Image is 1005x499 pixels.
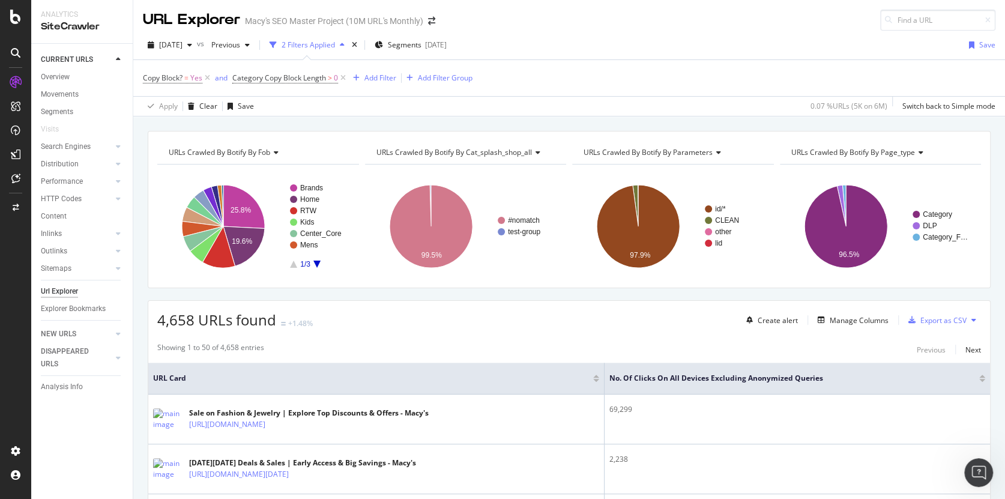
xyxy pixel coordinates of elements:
div: NEW URLS [41,328,76,340]
text: Center_Core [300,229,342,238]
a: Sitemaps [41,262,112,275]
svg: A chart. [572,174,771,279]
button: Save [223,97,254,116]
span: 2025 Jul. 24th [159,40,183,50]
div: Url Explorer [41,285,78,298]
div: Sitemaps [41,262,71,275]
h4: URLs Crawled By Botify By parameters [581,143,763,162]
a: Segments [41,106,124,118]
div: URL Explorer [143,10,240,30]
span: URLs Crawled By Botify By page_type [791,147,915,157]
img: main image [153,458,183,480]
div: Clear [199,101,217,111]
a: Content [41,210,124,223]
div: Save [979,40,995,50]
div: and [215,73,228,83]
span: Yes [190,70,202,86]
div: Explorer Bookmarks [41,303,106,315]
button: and [215,72,228,83]
button: Apply [143,97,178,116]
svg: A chart. [365,174,564,279]
button: Clear [183,97,217,116]
div: [DATE] [425,40,447,50]
div: Search Engines [41,141,91,153]
div: Switch back to Simple mode [902,101,995,111]
button: [DATE] [143,35,197,55]
text: CLEAN [715,216,739,225]
a: [URL][DOMAIN_NAME] [189,419,265,431]
div: Apply [159,101,178,111]
text: 19.6% [232,237,252,246]
div: Save [238,101,254,111]
div: Segments [41,106,73,118]
svg: A chart. [780,174,979,279]
span: vs [197,38,207,49]
a: [URL][DOMAIN_NAME][DATE] [189,468,289,480]
div: CURRENT URLS [41,53,93,66]
div: Visits [41,123,59,136]
a: Movements [41,88,124,101]
div: Overview [41,71,70,83]
iframe: Intercom live chat [964,458,993,487]
div: Export as CSV [920,315,967,325]
span: URLs Crawled By Botify By parameters [584,147,713,157]
text: other [715,228,731,236]
div: HTTP Codes [41,193,82,205]
a: Performance [41,175,112,188]
div: Content [41,210,67,223]
text: 25.8% [231,206,251,214]
div: Add Filter Group [418,73,472,83]
img: main image [153,408,183,430]
button: Next [965,342,981,357]
a: DISAPPEARED URLS [41,345,112,370]
div: Create alert [758,315,798,325]
div: Outlinks [41,245,67,258]
text: 96.5% [839,250,859,259]
div: Analysis Info [41,381,83,393]
span: Segments [388,40,421,50]
span: = [184,73,189,83]
div: SiteCrawler [41,20,123,34]
text: DLP [923,222,937,230]
div: Macy's SEO Master Project (10M URL's Monthly) [245,15,423,27]
span: URLs Crawled By Botify By cat_splash_shop_all [376,147,532,157]
img: Equal [281,322,286,325]
a: Search Engines [41,141,112,153]
div: 2 Filters Applied [282,40,335,50]
div: 0.07 % URLs ( 5K on 6M ) [810,101,887,111]
text: Kids [300,218,314,226]
button: Switch back to Simple mode [898,97,995,116]
button: Save [964,35,995,55]
div: Performance [41,175,83,188]
a: Distribution [41,158,112,171]
text: Mens [300,241,318,249]
span: No. of Clicks On All Devices excluding anonymized queries [609,373,961,384]
div: A chart. [157,174,357,279]
button: 2 Filters Applied [265,35,349,55]
a: NEW URLS [41,328,112,340]
div: Sale on Fashion & Jewelry | Explore Top Discounts & Offers - Macy's [189,408,429,419]
a: CURRENT URLS [41,53,112,66]
button: Manage Columns [813,313,889,327]
text: RTW [300,207,317,215]
text: test-group [508,228,540,236]
button: Segments[DATE] [370,35,451,55]
button: Create alert [741,310,798,330]
div: Inlinks [41,228,62,240]
span: 0 [334,70,338,86]
div: Next [965,345,981,355]
text: 1/3 [300,260,310,268]
span: Copy Block? [143,73,183,83]
div: arrow-right-arrow-left [428,17,435,25]
span: Category Copy Block Length [232,73,326,83]
h4: URLs Crawled By Botify By page_type [789,143,971,162]
a: Visits [41,123,71,136]
a: HTTP Codes [41,193,112,205]
div: +1.48% [288,318,313,328]
div: Add Filter [364,73,396,83]
h4: URLs Crawled By Botify By fob [166,143,348,162]
button: Previous [917,342,946,357]
text: Home [300,195,319,204]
